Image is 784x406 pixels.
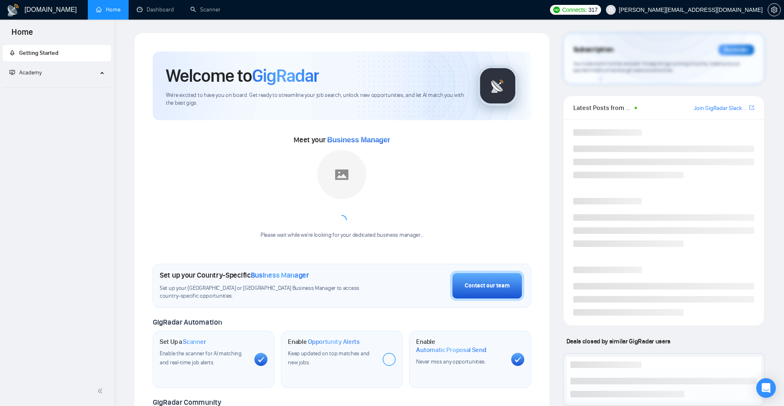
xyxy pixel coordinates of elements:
span: Your subscription will be renewed. To keep things running smoothly, make sure your payment method... [573,61,740,74]
span: Subscription [573,43,614,57]
div: Please wait while we're looking for your dedicated business manager... [256,231,428,239]
span: Latest Posts from the GigRadar Community [573,103,633,113]
h1: Welcome to [166,65,319,87]
span: 317 [588,5,597,14]
div: Contact our team [465,281,510,290]
h1: Enable [416,338,504,354]
span: Scanner [183,338,206,346]
span: Automatic Proposal Send [416,346,486,354]
span: Deals closed by similar GigRadar users [563,334,674,348]
span: Set up your [GEOGRAPHIC_DATA] or [GEOGRAPHIC_DATA] Business Manager to access country-specific op... [160,285,379,300]
span: Academy [9,69,42,76]
a: dashboardDashboard [137,6,174,13]
span: export [749,104,754,111]
button: setting [768,3,781,16]
span: Getting Started [19,49,58,56]
div: Reminder [718,45,754,55]
img: gigradar-logo.png [477,65,518,106]
img: placeholder.png [317,150,366,199]
span: We're excited to have you on board. Get ready to streamline your job search, unlock new opportuni... [166,92,464,107]
span: Academy [19,69,42,76]
a: export [749,104,754,112]
img: logo [7,4,20,17]
span: Opportunity Alerts [308,338,360,346]
span: Connects: [562,5,587,14]
span: rocket [9,50,15,56]
span: Business Manager [327,136,390,144]
li: Getting Started [3,45,111,61]
a: Join GigRadar Slack Community [694,104,748,113]
img: upwork-logo.png [553,7,560,13]
span: user [608,7,614,13]
span: Home [5,26,40,43]
h1: Set up your Country-Specific [160,271,309,280]
div: Open Intercom Messenger [756,378,776,398]
li: Academy Homepage [3,84,111,90]
span: loading [336,215,347,225]
span: Business Manager [251,271,309,280]
span: Enable the scanner for AI matching and real-time job alerts. [160,350,242,366]
span: fund-projection-screen [9,70,15,75]
span: Keep updated on top matches and new jobs. [288,350,370,366]
a: searchScanner [190,6,220,13]
a: setting [768,7,781,13]
a: homeHome [96,6,120,13]
h1: Enable [288,338,360,346]
span: Meet your [294,135,390,144]
span: double-left [97,387,105,395]
span: GigRadar Automation [153,318,222,327]
h1: Set Up a [160,338,206,346]
span: Never miss any opportunities. [416,358,486,365]
span: GigRadar [252,65,319,87]
button: Contact our team [450,271,524,301]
